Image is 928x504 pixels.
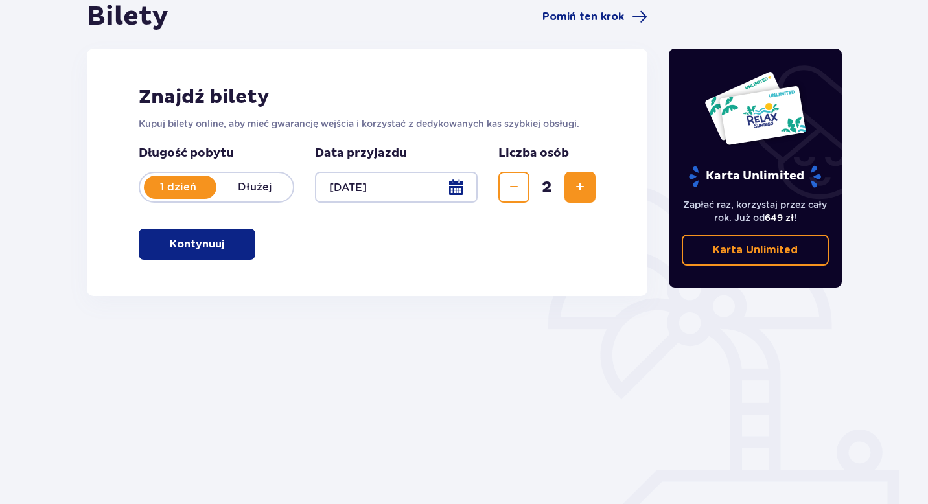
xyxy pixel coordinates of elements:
span: Pomiń ten krok [542,10,624,24]
p: Zapłać raz, korzystaj przez cały rok. Już od ! [682,198,829,224]
p: Kontynuuj [170,237,224,251]
a: Pomiń ten krok [542,9,647,25]
a: Karta Unlimited [682,235,829,266]
button: Zwiększ [564,172,596,203]
span: 649 zł [765,212,794,223]
p: Karta Unlimited [713,243,798,257]
p: Karta Unlimited [688,165,822,188]
p: Kupuj bilety online, aby mieć gwarancję wejścia i korzystać z dedykowanych kas szybkiej obsługi. [139,117,596,130]
img: Dwie karty całoroczne do Suntago z napisem 'UNLIMITED RELAX', na białym tle z tropikalnymi liśćmi... [704,71,807,146]
p: 1 dzień [140,180,216,194]
p: Data przyjazdu [315,146,407,161]
p: Długość pobytu [139,146,294,161]
p: Dłużej [216,180,293,194]
h1: Bilety [87,1,168,33]
span: 2 [532,178,562,197]
h2: Znajdź bilety [139,85,596,109]
button: Kontynuuj [139,229,255,260]
p: Liczba osób [498,146,569,161]
button: Zmniejsz [498,172,529,203]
